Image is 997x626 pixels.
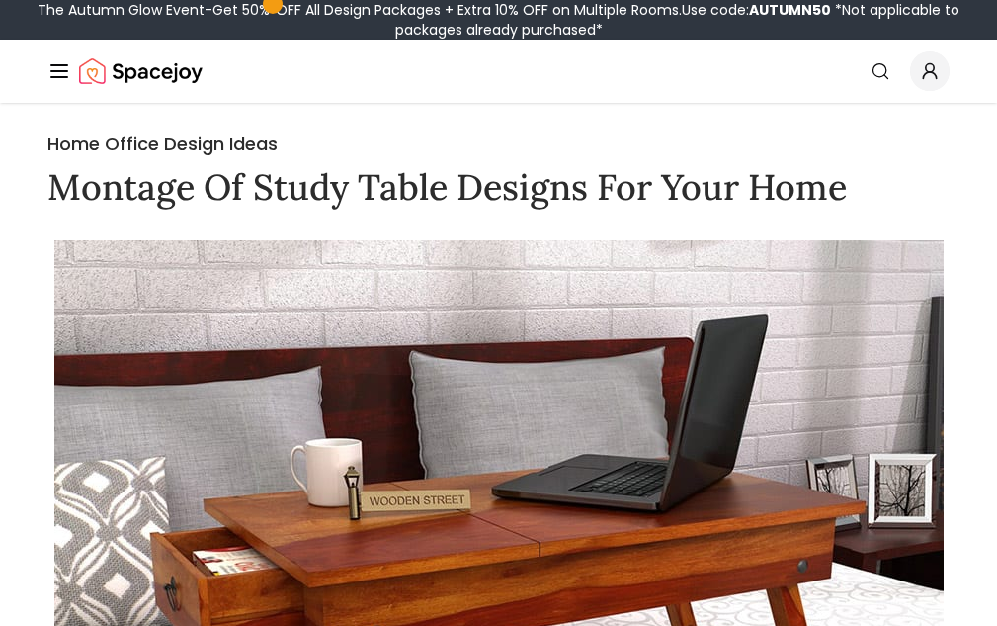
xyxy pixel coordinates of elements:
a: Spacejoy [79,51,203,91]
h2: Home Office Design Ideas [47,131,950,158]
img: Spacejoy Logo [79,51,203,91]
h1: Montage Of Study Table Designs For Your Home [47,166,950,209]
nav: Global [47,40,950,103]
